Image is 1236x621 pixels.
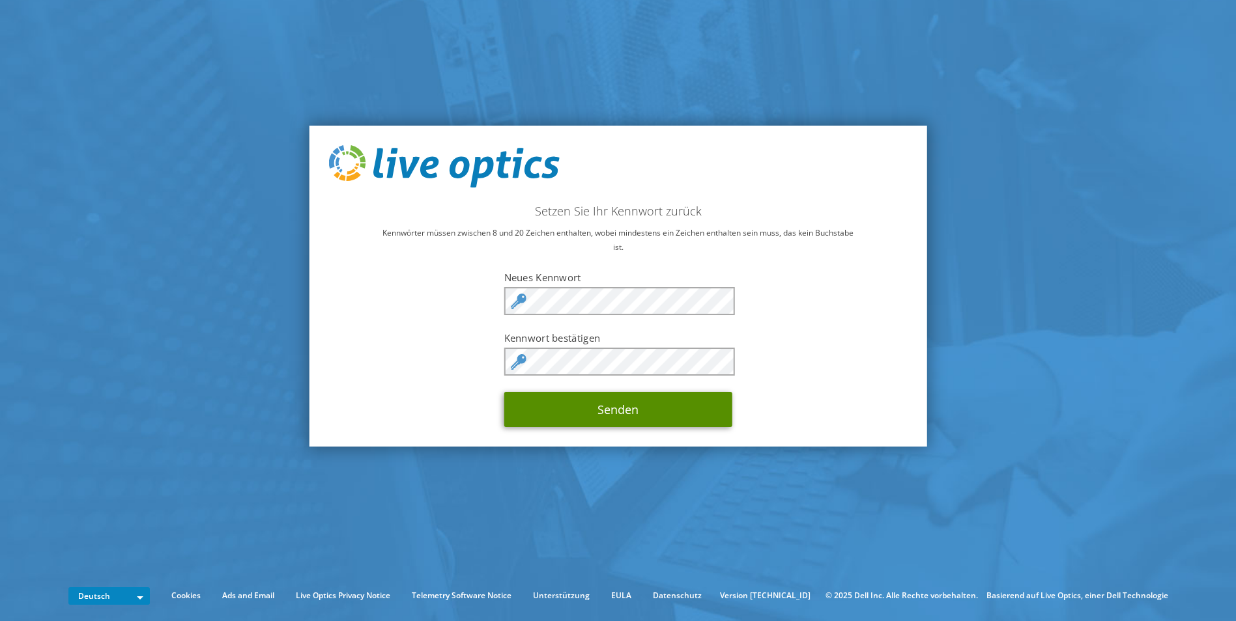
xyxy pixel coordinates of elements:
a: Telemetry Software Notice [402,588,521,603]
a: Datenschutz [643,588,711,603]
a: EULA [601,588,641,603]
img: live_optics_svg.svg [328,145,559,188]
label: Kennwort bestätigen [504,331,732,344]
a: Cookies [162,588,210,603]
p: Kennwörter müssen zwischen 8 und 20 Zeichen enthalten, wobei mindestens ein Zeichen enthalten sei... [328,226,908,255]
a: Ads and Email [212,588,284,603]
h2: Setzen Sie Ihr Kennwort zurück [328,204,908,218]
li: Basierend auf Live Optics, einer Dell Technologie [986,588,1168,603]
label: Neues Kennwort [504,271,732,284]
a: Unterstützung [523,588,599,603]
li: Version [TECHNICAL_ID] [713,588,817,603]
a: Live Optics Privacy Notice [286,588,400,603]
button: Senden [504,392,732,427]
li: © 2025 Dell Inc. Alle Rechte vorbehalten. [819,588,984,603]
